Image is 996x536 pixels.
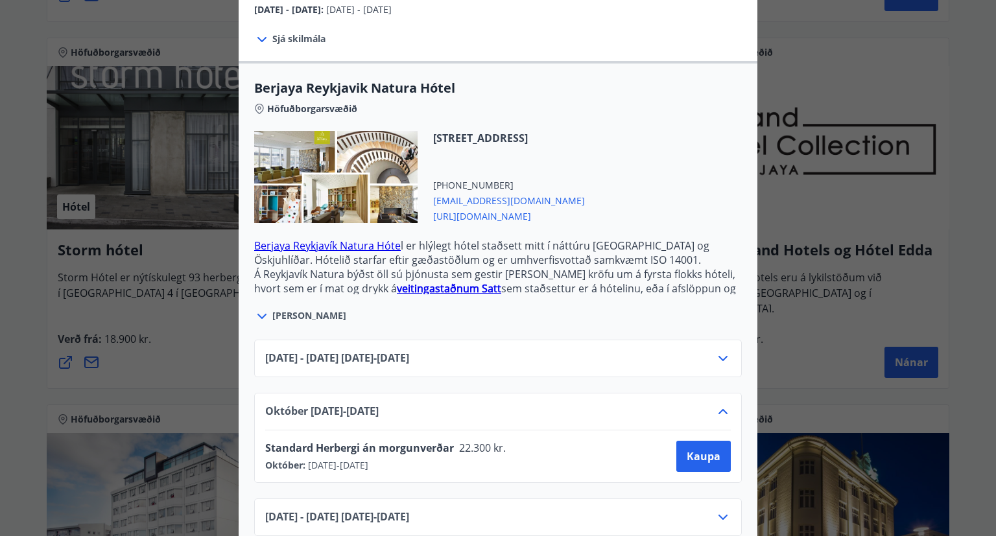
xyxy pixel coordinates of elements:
span: [STREET_ADDRESS] [433,131,585,145]
span: [DATE] - [DATE] [326,3,392,16]
span: Sjá skilmála [272,32,326,45]
span: [EMAIL_ADDRESS][DOMAIN_NAME] [433,192,585,207]
span: Höfuðborgarsvæðið [267,102,357,115]
span: [URL][DOMAIN_NAME] [433,207,585,223]
a: Berjaya Reykjavík Natura Hóte [254,239,401,253]
p: l er hlýlegt hótel staðsett mitt í náttúru [GEOGRAPHIC_DATA] og Öskjuhlíðar. Hótelið starfar efti... [254,239,742,267]
span: [PHONE_NUMBER] [433,179,585,192]
span: Berjaya Reykjavik Natura Hótel [254,79,742,97]
span: [DATE] - [DATE] : [254,3,326,16]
